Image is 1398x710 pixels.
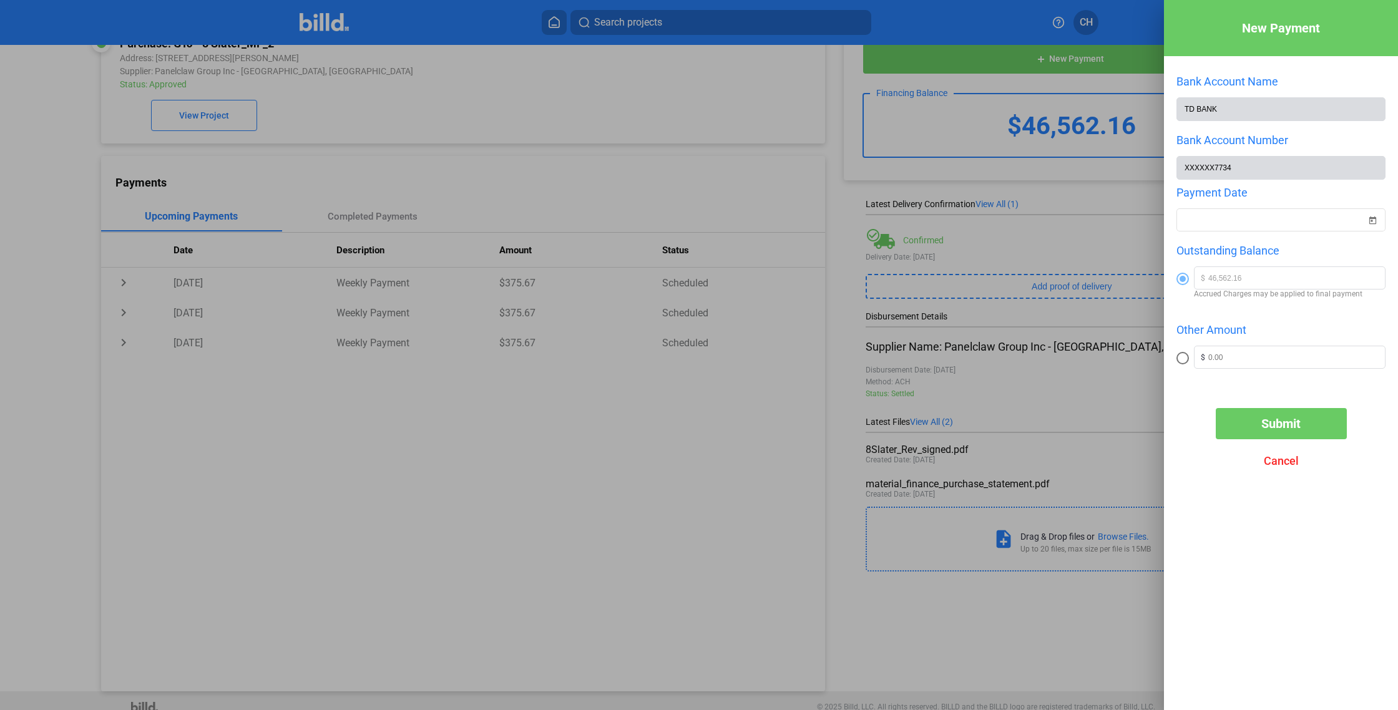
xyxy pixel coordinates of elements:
[1195,267,1208,289] span: $
[1264,454,1299,467] span: Cancel
[1261,416,1301,431] span: Submit
[1195,346,1208,368] span: $
[1176,244,1386,257] div: Outstanding Balance
[1176,186,1386,199] div: Payment Date
[1366,207,1379,219] button: Open calendar
[1216,408,1347,439] button: Submit
[1176,134,1386,147] div: Bank Account Number
[1216,445,1347,477] button: Cancel
[1194,289,1386,298] span: Accrued Charges may be applied to final payment
[1176,323,1386,336] div: Other Amount
[1208,267,1385,286] input: 0.00
[1208,346,1385,365] input: 0.00
[1176,75,1386,88] div: Bank Account Name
